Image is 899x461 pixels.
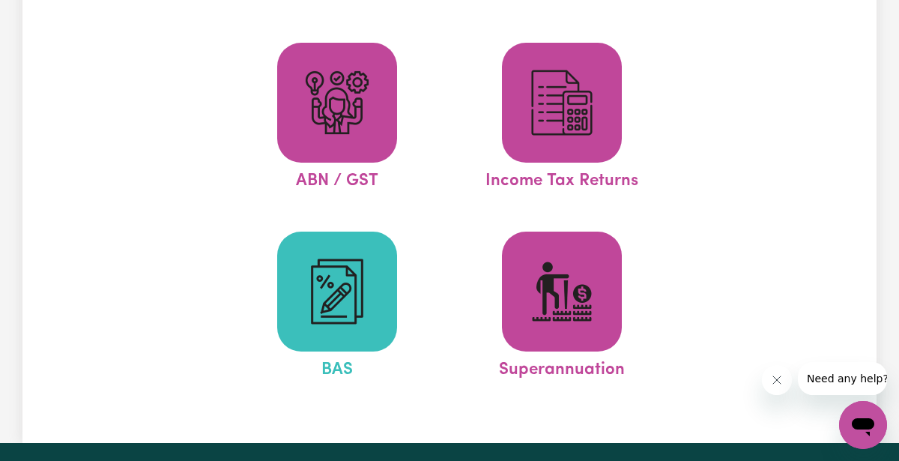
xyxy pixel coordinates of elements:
span: BAS [321,352,353,383]
iframe: Cerrar mensaje [762,365,792,395]
span: Income Tax Returns [485,163,638,194]
span: Need any help? [9,10,91,22]
iframe: Botón para iniciar la ventana de mensajería [839,401,887,449]
span: Superannuation [499,352,625,383]
a: BAS [229,232,445,383]
a: Superannuation [454,232,670,383]
iframe: Mensaje de la compañía [798,362,887,395]
span: ABN / GST [296,163,378,194]
a: ABN / GST [229,43,445,194]
a: Income Tax Returns [454,43,670,194]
